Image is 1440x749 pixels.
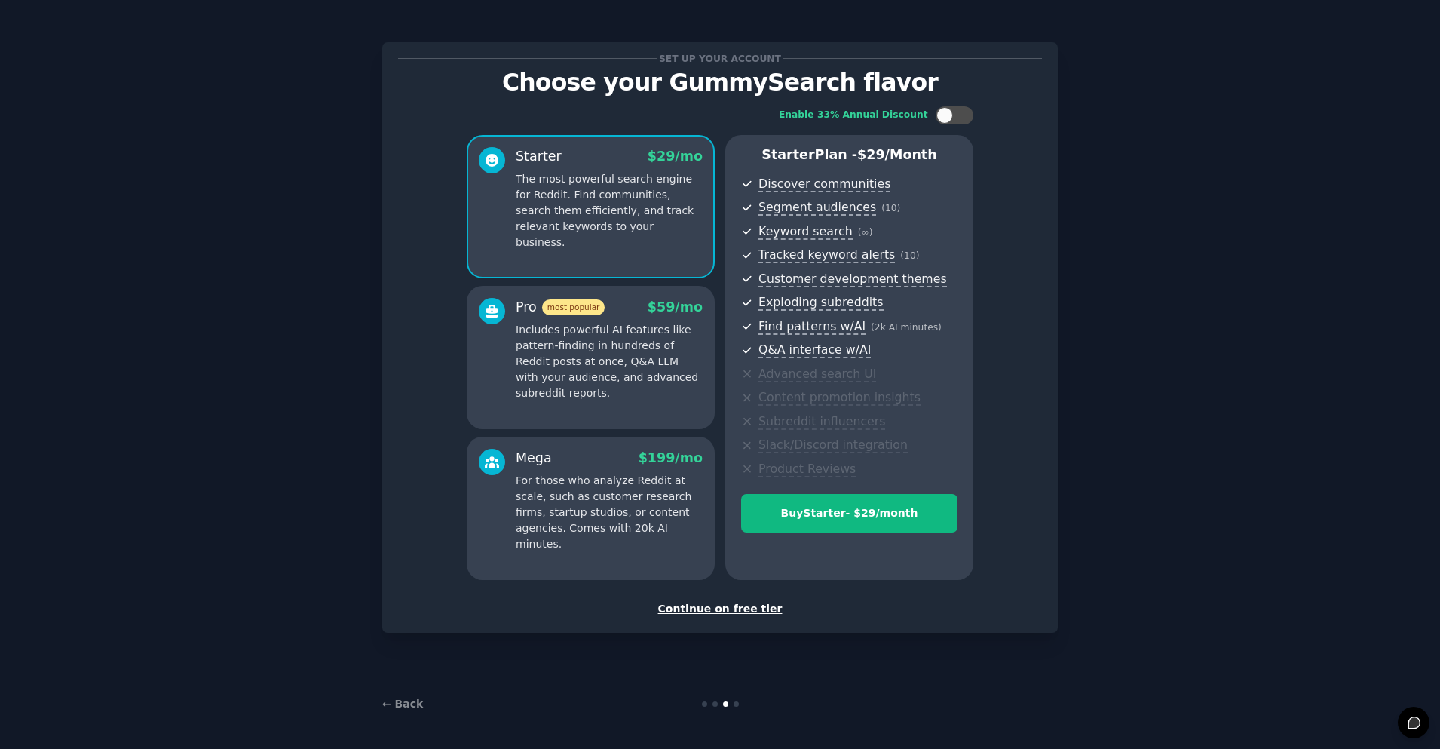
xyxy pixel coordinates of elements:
div: Starter [516,147,562,166]
div: Enable 33% Annual Discount [779,109,928,122]
span: $ 59 /mo [648,299,703,315]
span: Exploding subreddits [758,295,883,311]
span: Slack/Discord integration [758,437,908,453]
span: Product Reviews [758,462,856,477]
span: Set up your account [657,51,784,66]
p: Choose your GummySearch flavor [398,69,1042,96]
div: Buy Starter - $ 29 /month [742,505,957,521]
p: The most powerful search engine for Reddit. Find communities, search them efficiently, and track ... [516,171,703,250]
a: ← Back [382,698,423,710]
span: $ 29 /month [857,147,937,162]
span: Content promotion insights [758,390,921,406]
span: $ 199 /mo [639,450,703,465]
span: $ 29 /mo [648,149,703,164]
div: Mega [516,449,552,468]
span: ( 2k AI minutes ) [871,322,942,333]
span: most popular [542,299,605,315]
span: Find patterns w/AI [758,319,866,335]
div: Pro [516,298,605,317]
p: Includes powerful AI features like pattern-finding in hundreds of Reddit posts at once, Q&A LLM w... [516,322,703,401]
span: Segment audiences [758,200,876,216]
span: Advanced search UI [758,367,876,382]
span: ( ∞ ) [858,227,873,238]
div: Continue on free tier [398,601,1042,617]
button: BuyStarter- $29/month [741,494,957,533]
span: Q&A interface w/AI [758,342,871,358]
span: Tracked keyword alerts [758,247,895,263]
span: ( 10 ) [881,203,900,213]
span: ( 10 ) [900,250,919,261]
span: Subreddit influencers [758,414,885,430]
p: For those who analyze Reddit at scale, such as customer research firms, startup studios, or conte... [516,473,703,552]
span: Discover communities [758,177,890,192]
span: Customer development themes [758,272,947,287]
span: Keyword search [758,224,853,240]
p: Starter Plan - [741,146,957,164]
